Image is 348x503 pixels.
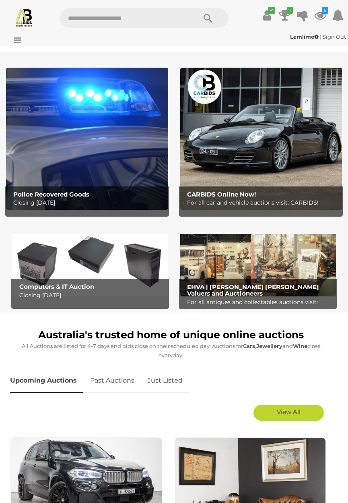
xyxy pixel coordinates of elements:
[10,329,332,341] h1: Australia's trusted home of unique online auctions
[180,68,342,210] a: CARBIDS Online Now! CARBIDS Online Now! For all car and vehicle auctions visit: CARBIDS!
[12,226,168,296] img: Computers & IT Auction
[14,8,33,27] img: Allbids.com.au
[6,68,168,210] a: Police Recovered Goods Police Recovered Goods Closing [DATE]
[322,7,328,14] i: 6
[243,343,255,349] strong: Cars
[290,33,319,40] strong: Lemlime
[290,33,320,40] a: Lemlime
[6,68,168,210] img: Police Recovered Goods
[188,8,228,28] button: Search
[180,226,336,296] img: EHVA | Evans Hastings Valuers and Auctioneers
[13,198,165,208] p: Closing [DATE]
[187,190,256,198] b: CARBIDS Online Now!
[277,408,301,416] span: View All
[187,198,339,208] p: For all car and vehicle auctions visit: CARBIDS!
[314,8,326,23] a: 6
[180,226,336,296] a: EHVA | Evans Hastings Valuers and Auctioneers EHVA | [PERSON_NAME] [PERSON_NAME] Valuers and Auct...
[261,8,273,23] a: ✔
[279,8,291,23] a: 1
[268,7,275,14] i: ✔
[187,283,319,298] b: EHVA | [PERSON_NAME] [PERSON_NAME] Valuers and Auctioneers
[180,68,342,210] img: CARBIDS Online Now!
[320,33,321,40] span: |
[142,369,189,393] a: Just Listed
[12,226,168,296] a: Computers & IT Auction Computers & IT Auction Closing [DATE]
[293,343,307,349] strong: Wine
[256,343,282,349] strong: Jewellery
[287,7,293,14] i: 1
[323,33,346,40] a: Sign Out
[84,369,140,393] a: Past Auctions
[13,190,89,198] b: Police Recovered Goods
[19,283,94,290] b: Computers & IT Auction
[253,405,324,421] a: View All
[10,369,83,393] a: Upcoming Auctions
[10,342,332,360] p: All Auctions are listed for 4-7 days and bids close on their scheduled day. Auctions for , and cl...
[19,290,165,300] p: Closing [DATE]
[187,297,333,317] p: For all antiques and collectables auctions visit: EHVA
